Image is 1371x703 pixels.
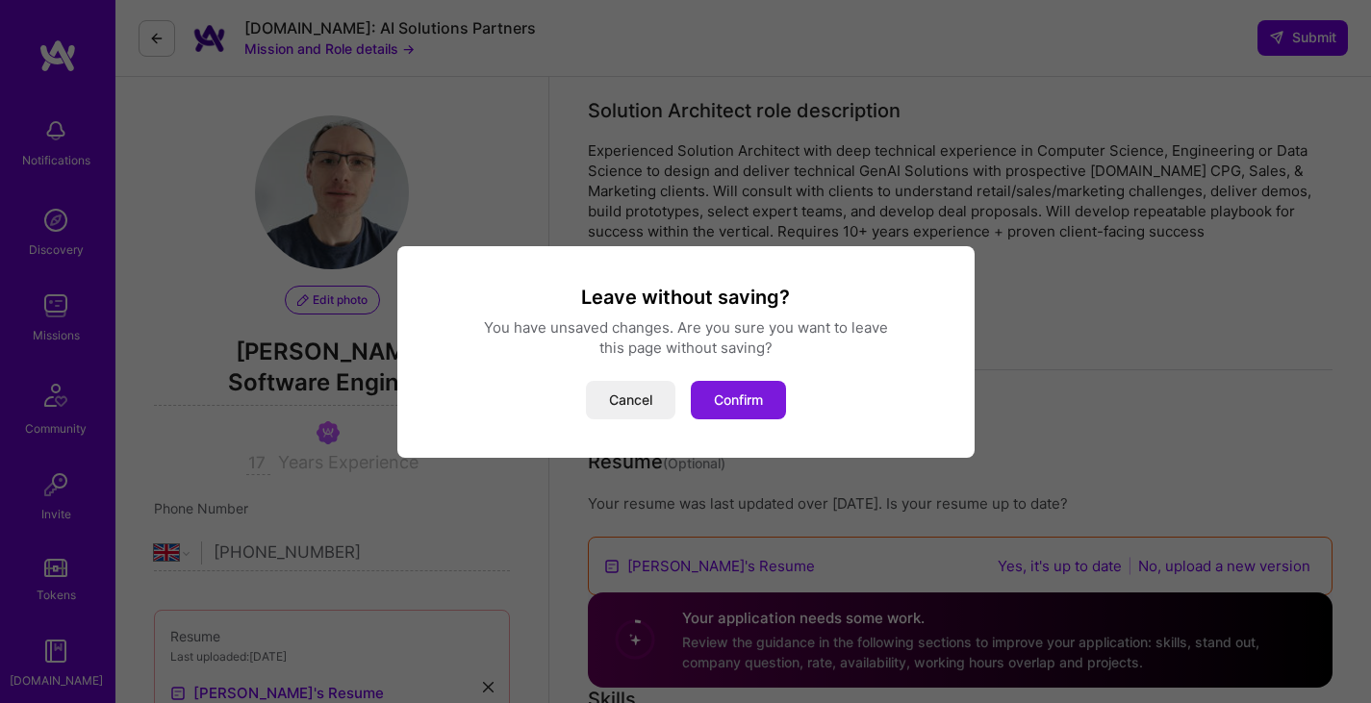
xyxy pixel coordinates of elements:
[397,246,975,458] div: modal
[420,338,952,358] div: this page without saving?
[691,381,786,419] button: Confirm
[586,381,675,419] button: Cancel
[420,317,952,338] div: You have unsaved changes. Are you sure you want to leave
[420,285,952,310] h3: Leave without saving?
